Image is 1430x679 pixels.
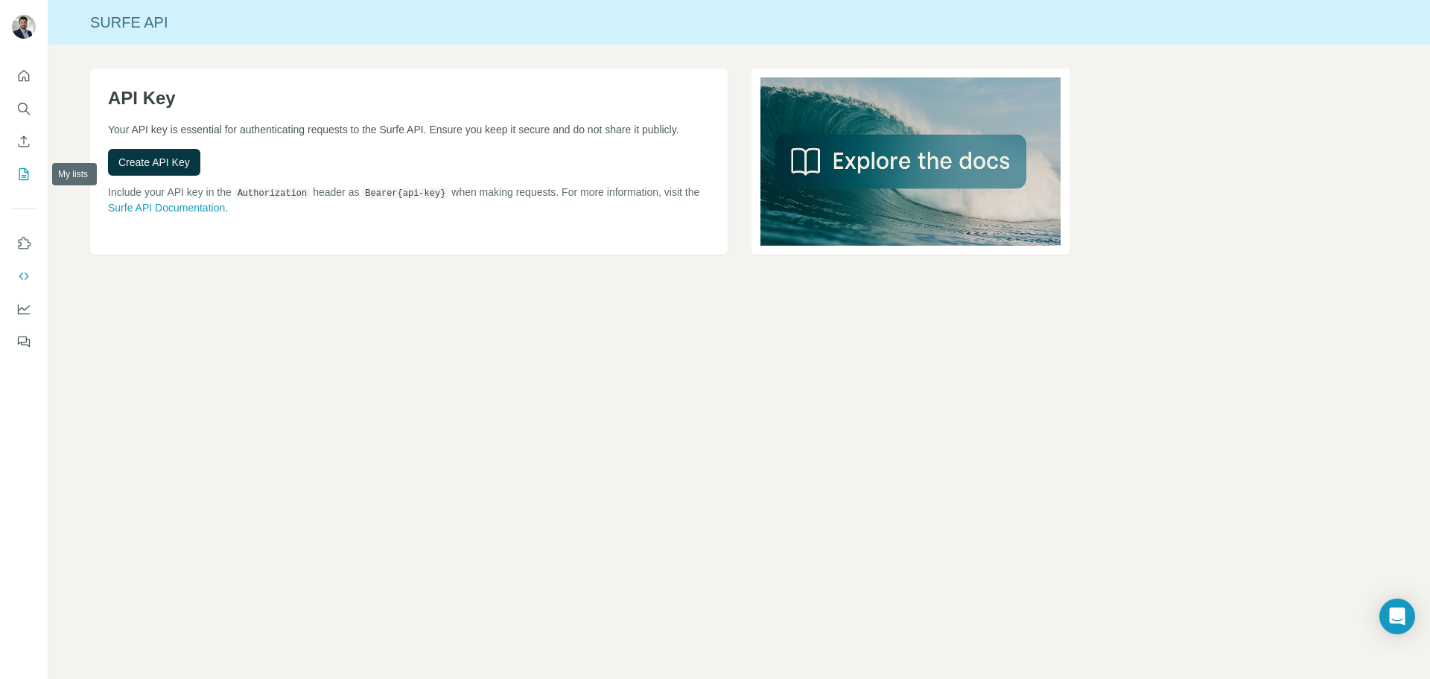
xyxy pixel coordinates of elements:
button: Create API Key [108,149,200,176]
code: Bearer {api-key} [362,188,448,199]
a: Surfe API Documentation [108,202,225,214]
p: Your API key is essential for authenticating requests to the Surfe API. Ensure you keep it secure... [108,122,710,137]
button: Search [12,95,36,122]
button: Dashboard [12,296,36,322]
button: Use Surfe on LinkedIn [12,230,36,257]
button: My lists [12,161,36,188]
img: Avatar [12,15,36,39]
code: Authorization [235,188,311,199]
button: Enrich CSV [12,128,36,155]
button: Use Surfe API [12,263,36,290]
div: Open Intercom Messenger [1379,599,1415,634]
button: Feedback [12,328,36,355]
h1: API Key [108,86,710,110]
button: Quick start [12,63,36,89]
span: Create API Key [118,155,190,170]
div: Surfe API [48,12,1430,33]
p: Include your API key in the header as when making requests. For more information, visit the . [108,185,710,215]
